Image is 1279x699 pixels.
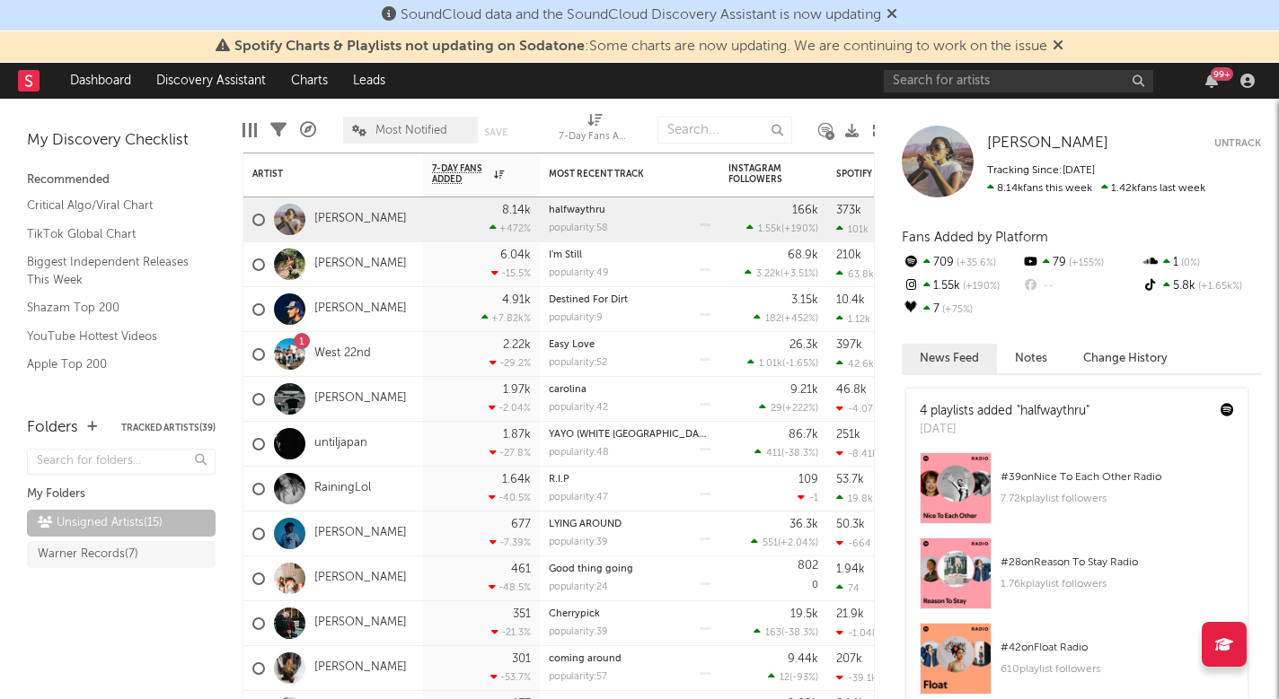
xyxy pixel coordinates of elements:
a: [PERSON_NAME] [987,135,1108,153]
div: +472 % [490,223,531,234]
span: 1.42k fans last week [987,183,1205,194]
div: ( ) [751,537,818,548]
span: -38.3 % [784,449,816,459]
span: +452 % [784,314,816,324]
button: Notes [997,344,1065,373]
button: News Feed [902,344,997,373]
a: YAYO (WHITE [GEOGRAPHIC_DATA]) [549,430,717,440]
div: 1.94k [836,564,865,575]
div: 373k [836,205,861,216]
div: -40.5 % [489,492,531,503]
span: +1.65k % [1195,282,1242,292]
button: Tracked Artists(39) [121,424,216,433]
div: Folders [27,417,78,439]
div: 301 [512,653,531,665]
span: [PERSON_NAME] [987,135,1108,151]
a: #28onReason To Stay Radio1.76kplaylist followers [906,537,1248,623]
div: 26.3k [789,339,818,351]
a: West 22nd [314,346,371,362]
div: ( ) [746,223,818,234]
a: Unsigned Artists(15) [27,510,216,537]
div: 7-Day Fans Added (7-Day Fans Added) [559,127,631,148]
div: -48.5 % [489,581,531,593]
div: -8.41k [836,448,878,459]
div: Destined For Dirt [549,295,710,305]
span: 12 [780,673,789,683]
div: popularity: 47 [549,493,608,502]
div: 1.55k [902,275,1021,298]
div: 166k [792,205,818,216]
div: 677 [511,519,531,530]
div: 42.6k [836,358,874,370]
div: popularity: 39 [549,537,608,547]
a: I'm Still [549,250,582,260]
span: +35.6 % [954,258,996,268]
a: Warner Records(7) [27,541,216,568]
div: 0 [728,556,818,600]
div: 36.3k [789,519,818,530]
a: Critical Algo/Viral Chart [27,196,198,215]
div: popularity: 42 [549,403,608,413]
div: # 39 on Nice To Each Other Radio [1001,467,1234,488]
div: 3.15k [791,294,818,306]
div: 251k [836,429,860,441]
div: popularity: 9 [549,313,603,323]
span: Fans Added by Platform [902,231,1048,244]
div: YAYO (WHITE PARIS) [549,430,710,440]
div: 9.44k [788,653,818,665]
a: Cherrypick [549,609,600,619]
div: -29.2 % [490,357,531,369]
a: Easy Love [549,340,595,350]
div: popularity: 58 [549,223,608,233]
div: [DATE] [920,421,1089,439]
div: Recommended [27,170,216,191]
div: 6.04k [500,249,531,261]
div: 709 [902,251,1021,275]
div: 802 [798,560,818,572]
div: popularity: 39 [549,627,608,637]
button: Change History [1065,344,1186,373]
a: "halfwaythru" [1017,405,1089,417]
span: Spotify Charts & Playlists not updating on Sodatone [234,39,585,54]
div: -1.04k [836,627,878,639]
span: 411 [766,449,781,459]
div: ( ) [745,267,818,279]
div: 5.8k [1142,275,1261,298]
div: 1.12k [836,313,870,325]
button: Save [484,127,507,137]
a: [PERSON_NAME] [314,257,407,272]
div: My Discovery Checklist [27,130,216,152]
span: -1 [809,494,818,503]
span: -1.65 % [785,359,816,369]
span: 551 [763,538,778,548]
div: 79 [1021,251,1141,275]
a: #39onNice To Each Other Radio7.72kplaylist followers [906,452,1248,537]
a: [PERSON_NAME] [314,526,407,541]
div: 461 [511,564,531,575]
div: 7 [902,298,1021,321]
div: Edit Columns [243,108,257,153]
input: Search for artists [884,70,1153,92]
a: Discovery Assistant [144,63,278,99]
span: -93 % [792,673,816,683]
div: Artist [252,169,387,179]
div: 53.7k [836,474,864,485]
div: 74 [836,582,860,594]
div: 19.5k [790,608,818,620]
a: R.I.P [549,475,569,485]
div: 2.22k [503,339,531,351]
div: ( ) [768,671,818,683]
button: 99+ [1205,74,1218,88]
a: Leads [340,63,398,99]
a: Shazam Top 200 [27,298,198,318]
a: Biggest Independent Releases This Week [27,252,198,289]
span: 182 [765,314,781,324]
div: ( ) [747,357,818,369]
div: -664 [836,537,871,549]
div: 351 [513,608,531,620]
span: +222 % [785,404,816,414]
div: 99 + [1211,67,1233,81]
a: [PERSON_NAME] [314,212,407,227]
a: LYING AROUND [549,520,622,529]
div: 9.21k [790,384,818,396]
